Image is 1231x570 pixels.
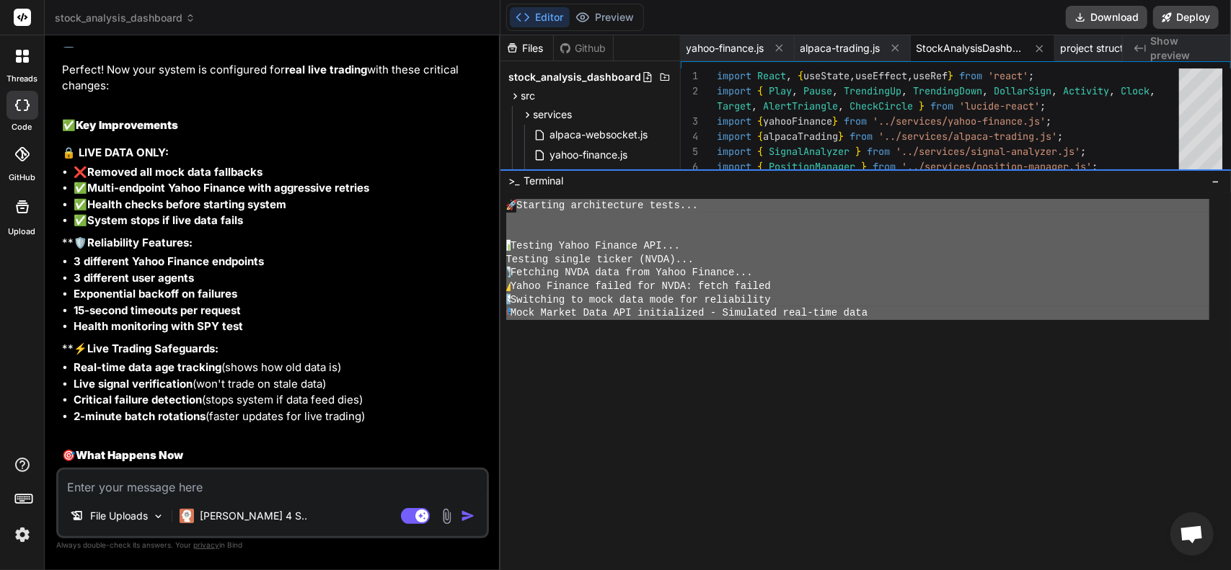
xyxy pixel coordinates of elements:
span: 🎭 [506,306,511,320]
label: Upload [9,226,36,238]
div: 6 [681,159,698,174]
span: 📊 [506,239,511,253]
span: services [534,107,573,122]
span: TrendingUp [844,84,901,97]
span: '../services/alpaca-trading.js' [878,130,1057,143]
span: yahooFinance [763,115,832,128]
strong: real live trading [285,63,367,76]
strong: What Happens Now [76,448,183,462]
div: Files [500,41,553,55]
span: , [786,69,792,82]
span: 🔄 [506,293,511,307]
span: alpacaTrading [763,130,838,143]
button: Editor [510,7,570,27]
span: yahoo-finance.js [549,146,630,164]
button: Download [1066,6,1147,29]
span: , [907,69,913,82]
span: Yahoo Finance failed for NVDA: fetch failed [511,280,771,293]
span: { [757,145,763,158]
img: Pick Models [152,510,164,522]
span: ; [1092,160,1098,173]
span: Fetching NVDA data from Yahoo Finance... [511,266,753,280]
div: 1 [681,68,698,84]
li: (won't trade on stale data) [74,376,486,393]
span: Terminal [524,174,564,188]
label: threads [6,73,37,85]
strong: Health checks before starting system [87,197,286,211]
strong: 🔒 LIVE DATA ONLY: [62,146,169,159]
li: ✅ [74,213,486,229]
img: settings [10,522,35,547]
strong: System stops if live data fails [87,213,243,227]
span: stock_analysis_dashboard [55,11,195,25]
div: Github [554,41,613,55]
span: } [838,130,844,143]
strong: Removed all mock data fallbacks [87,165,262,179]
span: '../services/signal-analyzer.js' [896,145,1080,158]
span: , [901,84,907,97]
label: GitHub [9,172,35,184]
span: import [717,160,751,173]
span: Switching to mock data mode for reliability [511,293,771,307]
span: PositionManager [769,160,855,173]
span: StockAnalysisDashboard.jsx [917,41,1025,55]
span: src [521,89,536,103]
span: , [792,84,798,97]
li: (stops system if data feed dies) [74,392,486,409]
strong: 15-second timeouts per request [74,303,241,317]
span: from [873,160,896,173]
strong: Reliability Features: [87,236,193,249]
span: React [757,69,786,82]
li: ✅ [74,197,486,213]
span: import [717,115,751,128]
span: , [832,84,838,97]
span: CheckCircle [850,99,913,112]
span: from [867,145,890,158]
span: import [717,69,751,82]
span: alpaca-trading.js [549,166,632,184]
span: ⚠️ [506,280,511,293]
p: [PERSON_NAME] 4 S.. [200,509,307,523]
strong: Key Improvements [76,118,178,132]
span: import [717,130,751,143]
strong: 2-minute batch rotations [74,409,206,423]
span: stock_analysis_dashboard [509,70,642,84]
span: Target [717,99,751,112]
strong: Exponential backoff on failures [74,287,237,300]
span: useRef [913,69,948,82]
span: privacy [193,540,219,549]
span: TrendingDown [913,84,982,97]
span: Testing Yahoo Finance API... [511,239,680,253]
p: Perfect! Now your system is configured for with these critical changes: [62,62,486,94]
div: 4 [681,129,698,144]
span: useEffect [855,69,907,82]
span: alpaca-websocket.js [549,126,650,143]
span: , [850,69,855,82]
span: >_ [509,174,520,188]
span: 🚀 [506,199,511,213]
span: project structure.scss [1061,41,1163,55]
span: from [959,69,982,82]
button: − [1209,169,1222,192]
span: , [982,84,988,97]
strong: 3 different user agents [74,271,194,285]
span: ; [1046,115,1051,128]
span: DollarSign [994,84,1051,97]
span: − [1212,174,1219,188]
img: icon [461,509,475,523]
span: { [757,84,763,97]
span: yahoo-finance.js [687,41,764,55]
span: , [1150,84,1155,97]
span: Testing single ticker (NVDA)... [506,253,694,267]
li: ✅ [74,180,486,197]
h2: ✅ [62,117,486,134]
span: SignalAnalyzer [769,145,850,158]
button: Preview [570,7,640,27]
span: import [717,84,751,97]
span: Show preview [1150,34,1219,63]
span: , [838,99,844,112]
span: , [1051,84,1057,97]
span: { [757,130,763,143]
button: Deploy [1153,6,1219,29]
span: '../services/position-manager.js' [901,160,1092,173]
